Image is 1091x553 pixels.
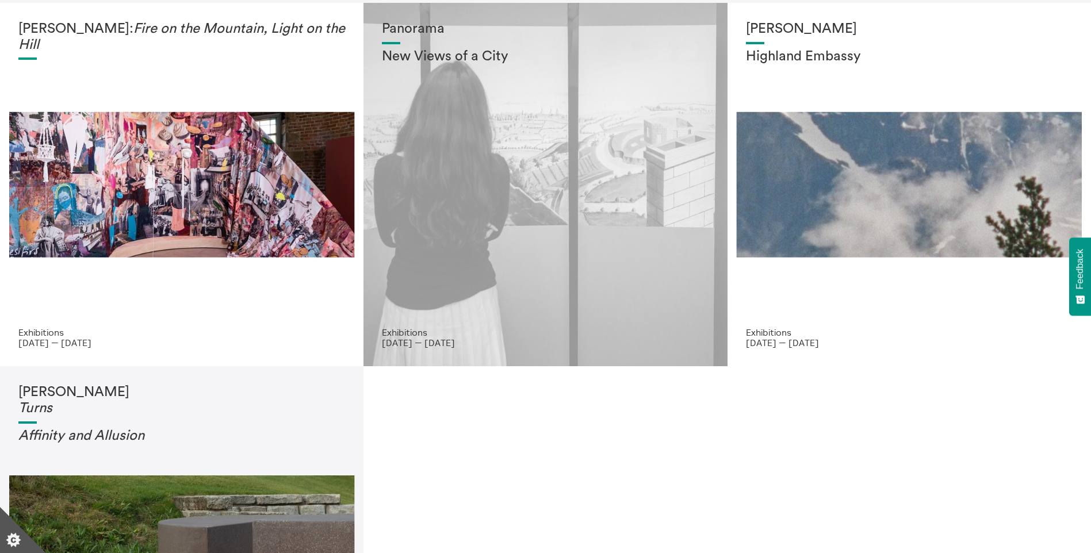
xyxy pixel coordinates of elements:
p: Exhibitions [746,327,1073,337]
p: Exhibitions [18,327,345,337]
p: [DATE] — [DATE] [18,337,345,348]
a: Solar wheels 17 [PERSON_NAME] Highland Embassy Exhibitions [DATE] — [DATE] [728,3,1091,366]
h2: Highland Embassy [746,49,1073,65]
em: Turns [18,401,52,415]
em: on [129,429,144,443]
em: Affinity and Allusi [18,429,129,443]
p: Exhibitions [382,327,709,337]
h1: Panorama [382,21,709,37]
h1: [PERSON_NAME] [746,21,1073,37]
p: [DATE] — [DATE] [382,337,709,348]
h1: [PERSON_NAME] [18,385,345,416]
span: Feedback [1075,249,1085,289]
h2: New Views of a City [382,49,709,65]
em: Fire on the Mountain, Light on the Hill [18,22,345,52]
button: Feedback - Show survey [1069,237,1091,316]
p: [DATE] — [DATE] [746,337,1073,348]
h1: [PERSON_NAME]: [18,21,345,53]
a: Collective Panorama June 2025 small file 8 Panorama New Views of a City Exhibitions [DATE] — [DATE] [363,3,727,366]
